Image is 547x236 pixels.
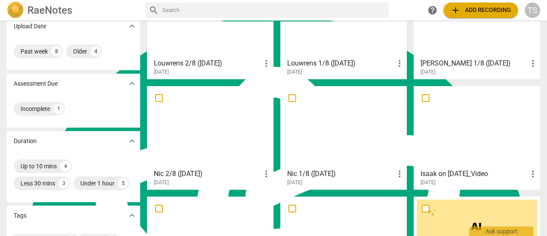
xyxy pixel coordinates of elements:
button: Upload [444,3,518,18]
div: Under 1 hour [80,179,115,188]
h3: Nic 2/8 (8/18/2025) [154,169,261,179]
p: Upload Date [14,22,46,31]
a: LogoRaeNotes [7,2,138,19]
h3: Louwrens 1/8 (8/6/25) [287,58,394,69]
p: Tags [14,211,26,220]
span: more_vert [528,169,538,179]
input: Search [162,3,385,17]
div: 4 [91,46,101,57]
span: [DATE] [287,179,302,186]
span: [DATE] [421,69,435,76]
a: Isaak on [DATE]_Video[DATE] [417,89,537,186]
a: Help [425,3,440,18]
img: Logo [7,2,24,19]
span: [DATE] [287,69,302,76]
span: more_vert [261,58,271,69]
div: Incomplete [21,105,50,113]
span: [DATE] [421,179,435,186]
div: 5 [118,178,128,188]
a: Nic 1/8 ([DATE])[DATE] [283,89,404,186]
h3: Louwrens 2/8 (8/13/25) [154,58,261,69]
span: Add recording [450,5,511,15]
p: Duration [14,137,37,146]
button: Show more [126,20,138,33]
span: more_vert [394,169,405,179]
div: 8 [51,46,62,57]
h3: Nic 1/8 (8/11/25) [287,169,394,179]
span: help [427,5,438,15]
span: [DATE] [154,69,169,76]
button: TS [525,3,540,18]
div: 4 [60,161,71,171]
span: search [149,5,159,15]
div: Ask support [469,227,533,236]
button: Show more [126,134,138,147]
div: Less 30 mins [21,179,55,188]
a: Nic 2/8 ([DATE])[DATE] [150,89,271,186]
div: Up to 10 mins [21,162,57,170]
div: 3 [59,178,69,188]
span: expand_more [127,21,137,31]
button: Show more [126,77,138,90]
span: expand_more [127,78,137,89]
h3: Isaak on August 15 2025_Video [421,169,528,179]
div: Past week [21,47,48,56]
span: add [450,5,461,15]
span: more_vert [261,169,271,179]
span: expand_more [127,210,137,221]
div: Older [73,47,87,56]
span: expand_more [127,136,137,146]
span: more_vert [394,58,405,69]
span: more_vert [528,58,538,69]
span: [DATE] [154,179,169,186]
p: Assessment Due [14,79,58,88]
div: 1 [53,104,64,114]
button: Show more [126,209,138,222]
h3: Heinrich 1/8 (8/12/25) [421,58,528,69]
h2: RaeNotes [27,4,72,16]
